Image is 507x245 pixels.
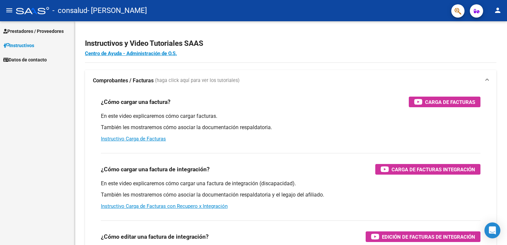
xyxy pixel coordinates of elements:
[101,136,166,142] a: Instructivo Carga de Facturas
[409,97,480,107] button: Carga de Facturas
[101,180,480,187] p: En este video explicaremos cómo cargar una factura de integración (discapacidad).
[366,231,480,242] button: Edición de Facturas de integración
[101,97,171,107] h3: ¿Cómo cargar una factura?
[101,165,210,174] h3: ¿Cómo cargar una factura de integración?
[101,113,480,120] p: En este video explicaremos cómo cargar facturas.
[101,124,480,131] p: También les mostraremos cómo asociar la documentación respaldatoria.
[425,98,475,106] span: Carga de Facturas
[52,3,87,18] span: - consalud
[101,232,209,241] h3: ¿Cómo editar una factura de integración?
[3,56,47,63] span: Datos de contacto
[101,191,480,199] p: También les mostraremos cómo asociar la documentación respaldatoria y el legajo del afiliado.
[85,70,496,91] mat-expansion-panel-header: Comprobantes / Facturas (haga click aquí para ver los tutoriales)
[85,37,496,50] h2: Instructivos y Video Tutoriales SAAS
[5,6,13,14] mat-icon: menu
[375,164,480,175] button: Carga de Facturas Integración
[93,77,154,84] strong: Comprobantes / Facturas
[3,28,64,35] span: Prestadores / Proveedores
[484,222,500,238] div: Open Intercom Messenger
[87,3,147,18] span: - [PERSON_NAME]
[494,6,502,14] mat-icon: person
[85,50,177,56] a: Centro de Ayuda - Administración de O.S.
[392,165,475,174] span: Carga de Facturas Integración
[155,77,240,84] span: (haga click aquí para ver los tutoriales)
[382,233,475,241] span: Edición de Facturas de integración
[101,203,228,209] a: Instructivo Carga de Facturas con Recupero x Integración
[3,42,34,49] span: Instructivos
